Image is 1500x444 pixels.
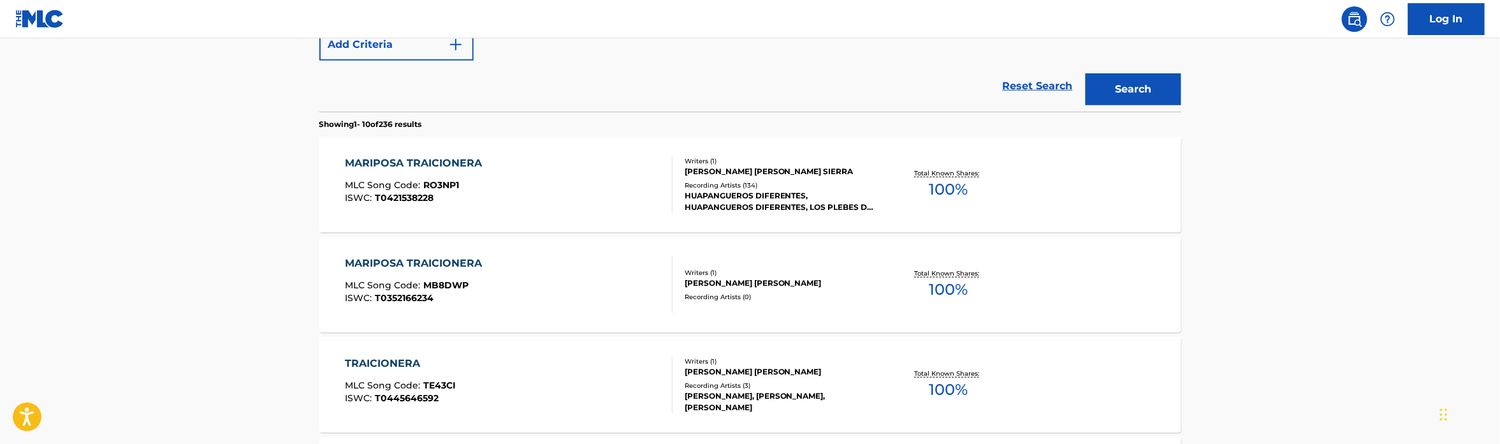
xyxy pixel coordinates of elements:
span: TE43CI [423,380,456,391]
div: [PERSON_NAME], [PERSON_NAME], [PERSON_NAME] [685,390,877,413]
span: T0352166234 [375,292,433,304]
span: T0445646592 [375,392,439,404]
button: Add Criteria [319,29,474,61]
span: T0421538228 [375,192,433,204]
div: [PERSON_NAME] [PERSON_NAME] [685,366,877,378]
span: ISWC : [345,192,375,204]
img: MLC Logo [15,10,64,28]
span: 100 % [929,178,968,201]
div: Writers ( 1 ) [685,156,877,166]
div: [PERSON_NAME] [PERSON_NAME] [685,277,877,289]
iframe: Chat Widget [1436,383,1500,444]
span: MLC Song Code : [345,279,423,291]
div: TRAICIONERA [345,356,456,371]
div: Drag [1440,396,1448,434]
div: Writers ( 1 ) [685,268,877,277]
a: TRAICIONERAMLC Song Code:TE43CIISWC:T0445646592Writers (1)[PERSON_NAME] [PERSON_NAME]Recording Ar... [319,337,1181,433]
a: Reset Search [996,72,1079,100]
span: RO3NP1 [423,179,459,191]
a: MARIPOSA TRAICIONERAMLC Song Code:MB8DWPISWC:T0352166234Writers (1)[PERSON_NAME] [PERSON_NAME]Rec... [319,237,1181,332]
span: 100 % [929,378,968,401]
span: MLC Song Code : [345,179,423,191]
a: Log In [1408,3,1485,35]
p: Total Known Shares: [915,269,983,278]
div: MARIPOSA TRAICIONERA [345,256,488,271]
div: Writers ( 1 ) [685,357,877,366]
a: Public Search [1342,6,1367,32]
div: Help [1375,6,1401,32]
div: Recording Artists ( 0 ) [685,292,877,302]
span: 100 % [929,278,968,301]
div: Recording Artists ( 134 ) [685,181,877,190]
div: Recording Artists ( 3 ) [685,381,877,390]
div: HUAPANGUEROS DIFERENTES, HUAPANGUEROS DIFERENTES, LOS PLEBES DEL RANCHO DE [PERSON_NAME], LA ALIA... [685,190,877,213]
div: MARIPOSA TRAICIONERA [345,156,488,171]
span: ISWC : [345,392,375,404]
p: Total Known Shares: [915,369,983,378]
img: 9d2ae6d4665cec9f34b9.svg [448,37,463,52]
div: [PERSON_NAME] [PERSON_NAME] SIERRA [685,166,877,177]
span: ISWC : [345,292,375,304]
p: Total Known Shares: [915,168,983,178]
span: MB8DWP [423,279,469,291]
button: Search [1086,73,1181,105]
p: Showing 1 - 10 of 236 results [319,119,422,130]
a: MARIPOSA TRAICIONERAMLC Song Code:RO3NP1ISWC:T0421538228Writers (1)[PERSON_NAME] [PERSON_NAME] SI... [319,137,1181,232]
img: help [1380,11,1395,27]
img: search [1347,11,1362,27]
span: MLC Song Code : [345,380,423,391]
